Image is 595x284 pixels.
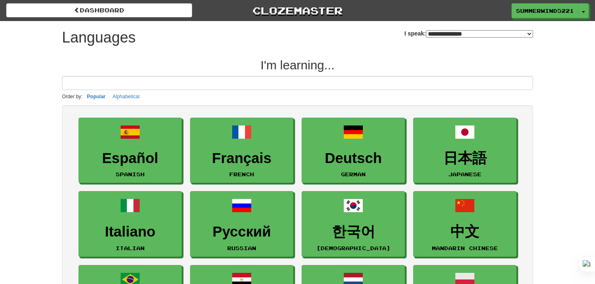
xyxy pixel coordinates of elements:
[418,224,512,240] h3: 中文
[306,224,400,240] h3: 한국어
[302,191,405,257] a: 한국어[DEMOGRAPHIC_DATA]
[62,94,83,99] small: Order by:
[190,118,293,183] a: FrançaisFrench
[85,92,108,101] button: Popular
[116,245,145,251] small: Italian
[413,118,516,183] a: 日本語Japanese
[195,224,289,240] h3: Русский
[195,150,289,166] h3: Français
[190,191,293,257] a: РусскийRussian
[302,118,405,183] a: DeutschGerman
[79,118,182,183] a: EspañolSpanish
[227,245,256,251] small: Russian
[306,150,400,166] h3: Deutsch
[62,58,533,72] h2: I'm learning...
[6,3,192,17] a: dashboard
[426,30,533,38] select: I speak:
[432,245,498,251] small: Mandarin Chinese
[516,7,574,14] span: SummerWind5221
[418,150,512,166] h3: 日本語
[229,171,254,177] small: French
[512,3,578,18] a: SummerWind5221
[116,171,145,177] small: Spanish
[405,29,533,38] label: I speak:
[413,191,516,257] a: 中文Mandarin Chinese
[79,191,182,257] a: ItalianoItalian
[83,224,177,240] h3: Italiano
[83,150,177,166] h3: Español
[448,171,481,177] small: Japanese
[317,245,390,251] small: [DEMOGRAPHIC_DATA]
[110,92,142,101] button: Alphabetical
[341,171,366,177] small: German
[62,29,136,46] h1: Languages
[205,3,390,18] a: Clozemaster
